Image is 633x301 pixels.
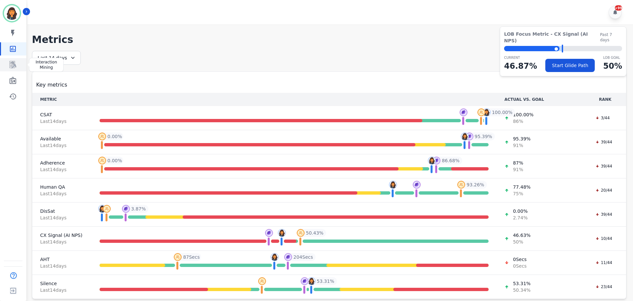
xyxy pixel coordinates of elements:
span: Last 14 day s [40,142,84,149]
img: profile-pic [461,132,469,140]
img: profile-pic [389,181,397,189]
span: 53.31 % [513,280,530,287]
span: 50.34 % [513,287,530,293]
span: Available [40,135,84,142]
div: 39/44 [592,139,616,145]
div: 23/44 [592,283,616,290]
th: METRIC [32,93,92,106]
span: CSAT [40,111,84,118]
div: +99 [615,5,622,11]
img: profile-pic [98,157,106,165]
span: 53.31 % [317,278,334,284]
span: LOB Focus Metric - CX Signal (AI NPS) [504,31,600,44]
span: 100.00 % [513,111,533,118]
span: 204 Secs [293,254,313,260]
img: profile-pic [433,157,440,165]
div: 3/44 [592,115,613,121]
img: profile-pic [98,205,106,213]
img: profile-pic [457,181,465,189]
div: 39/44 [592,163,616,169]
img: profile-pic [103,205,111,213]
img: profile-pic [466,132,473,140]
span: Last 14 day s [40,287,84,293]
img: profile-pic [122,205,130,213]
p: 46.87 % [504,60,537,72]
span: 0.00 % [107,157,122,164]
p: 50 % [603,60,622,72]
div: 20/44 [592,187,616,194]
span: 0.00 % [513,208,527,214]
img: profile-pic [265,229,273,237]
span: 91 % [513,166,523,173]
img: profile-pic [174,253,182,261]
span: 100.00 % [492,109,512,116]
div: 39/44 [592,211,616,218]
img: profile-pic [428,157,436,165]
span: Last 14 day s [40,166,84,173]
img: profile-pic [98,132,106,140]
p: LOB Goal [603,55,622,60]
span: Past 7 days [600,32,622,43]
span: 87 Secs [183,254,199,260]
span: 0 Secs [513,256,527,263]
span: 86.68 % [442,157,459,164]
span: 77.48 % [513,184,530,190]
span: Last 14 day s [40,118,84,125]
span: Last 14 day s [40,239,84,245]
span: 95.39 % [475,133,492,140]
img: profile-pic [413,181,421,189]
span: Human QA [40,184,84,190]
img: profile-pic [477,108,485,116]
img: profile-pic [308,277,316,285]
img: profile-pic [297,229,305,237]
span: Adherence [40,160,84,166]
span: Silence [40,280,84,287]
img: profile-pic [278,229,286,237]
p: CURRENT [504,55,537,60]
span: 46.63 % [513,232,530,239]
div: ⬤ [504,46,559,51]
div: Last 14 days [32,51,81,65]
img: profile-pic [483,108,491,116]
span: 50 % [513,239,530,245]
img: profile-pic [258,277,266,285]
span: 0 Secs [513,263,527,269]
span: Last 14 day s [40,190,84,197]
th: ACTUAL VS. GOAL [497,93,584,106]
img: Bordered avatar [4,5,20,21]
span: Last 14 day s [40,214,84,221]
span: Last 14 day s [40,263,84,269]
span: Key metrics [36,81,67,89]
button: Start Glide Path [545,59,595,72]
span: 2.74 % [513,214,527,221]
div: 11/44 [592,259,616,266]
span: 3.87 % [131,206,146,212]
img: profile-pic [284,253,292,261]
span: 87 % [513,160,523,166]
img: profile-pic [460,108,467,116]
span: 86 % [513,118,533,125]
span: 91 % [513,142,530,149]
span: DisSat [40,208,84,214]
span: 0.00 % [107,133,122,140]
h1: Metrics [32,34,626,46]
span: 93.26 % [467,181,484,188]
img: profile-pic [271,253,279,261]
span: 75 % [513,190,530,197]
img: profile-pic [301,277,309,285]
span: AHT [40,256,84,263]
span: 50.43 % [306,230,323,236]
span: 95.39 % [513,135,530,142]
th: RANK [584,93,626,106]
span: CX Signal (AI NPS) [40,232,84,239]
div: 10/44 [592,235,616,242]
